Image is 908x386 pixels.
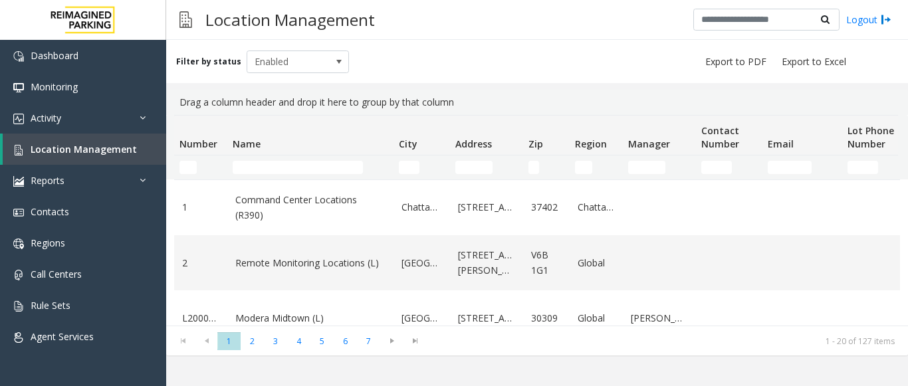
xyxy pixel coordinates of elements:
[199,3,382,36] h3: Location Management
[399,138,417,150] span: City
[848,161,878,174] input: Lot Phone Number Filter
[166,115,908,326] div: Data table
[455,138,492,150] span: Address
[575,161,592,174] input: Region Filter
[235,193,386,223] a: Command Center Locations (R390)
[13,82,24,93] img: 'icon'
[399,161,419,174] input: City Filter
[383,336,401,346] span: Go to the next page
[380,332,403,350] span: Go to the next page
[31,80,78,93] span: Monitoring
[217,332,241,350] span: Page 1
[846,13,891,27] a: Logout
[31,143,137,155] span: Location Management
[264,332,287,350] span: Page 3
[31,174,64,187] span: Reports
[848,124,894,150] span: Lot Phone Number
[13,176,24,187] img: 'icon'
[401,256,442,270] a: [GEOGRAPHIC_DATA]
[700,52,772,71] button: Export to PDF
[701,161,732,174] input: Contact Number Filter
[13,301,24,312] img: 'icon'
[182,311,219,326] a: L20000500
[247,51,328,72] span: Enabled
[3,134,166,165] a: Location Management
[762,155,842,179] td: Email Filter
[701,124,739,150] span: Contact Number
[575,138,607,150] span: Region
[13,332,24,343] img: 'icon'
[881,13,891,27] img: logout
[531,248,562,278] a: V6B 1G1
[435,336,895,347] kendo-pager-info: 1 - 20 of 127 items
[179,3,192,36] img: pageIcon
[31,299,70,312] span: Rule Sets
[578,311,615,326] a: Global
[179,161,197,174] input: Number Filter
[287,332,310,350] span: Page 4
[570,155,623,179] td: Region Filter
[334,332,357,350] span: Page 6
[310,332,334,350] span: Page 5
[13,114,24,124] img: 'icon'
[578,256,615,270] a: Global
[631,311,688,326] a: [PERSON_NAME]
[450,155,523,179] td: Address Filter
[235,256,386,270] a: Remote Monitoring Locations (L)
[357,332,380,350] span: Page 7
[401,311,442,326] a: [GEOGRAPHIC_DATA]
[578,200,615,215] a: Chattanooga
[179,138,217,150] span: Number
[455,161,493,174] input: Address Filter
[458,311,515,326] a: [STREET_ADDRESS]
[523,155,570,179] td: Zip Filter
[31,330,94,343] span: Agent Services
[233,161,363,174] input: Name Filter
[705,55,766,68] span: Export to PDF
[628,138,670,150] span: Manager
[531,311,562,326] a: 30309
[13,270,24,280] img: 'icon'
[401,200,442,215] a: Chattanooga
[531,200,562,215] a: 37402
[394,155,450,179] td: City Filter
[782,55,846,68] span: Export to Excel
[31,112,61,124] span: Activity
[182,200,219,215] a: 1
[628,161,665,174] input: Manager Filter
[458,248,515,278] a: [STREET_ADDRESS][PERSON_NAME]
[768,161,812,174] input: Email Filter
[458,200,515,215] a: [STREET_ADDRESS]
[13,145,24,155] img: 'icon'
[31,237,65,249] span: Regions
[13,207,24,218] img: 'icon'
[406,336,424,346] span: Go to the last page
[768,138,794,150] span: Email
[528,138,543,150] span: Zip
[174,155,227,179] td: Number Filter
[31,49,78,62] span: Dashboard
[176,56,241,68] label: Filter by status
[776,52,851,71] button: Export to Excel
[13,51,24,62] img: 'icon'
[528,161,539,174] input: Zip Filter
[241,332,264,350] span: Page 2
[13,239,24,249] img: 'icon'
[696,155,762,179] td: Contact Number Filter
[31,268,82,280] span: Call Centers
[174,90,900,115] div: Drag a column header and drop it here to group by that column
[233,138,261,150] span: Name
[623,155,696,179] td: Manager Filter
[182,256,219,270] a: 2
[235,311,386,326] a: Modera Midtown (L)
[227,155,394,179] td: Name Filter
[403,332,427,350] span: Go to the last page
[31,205,69,218] span: Contacts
